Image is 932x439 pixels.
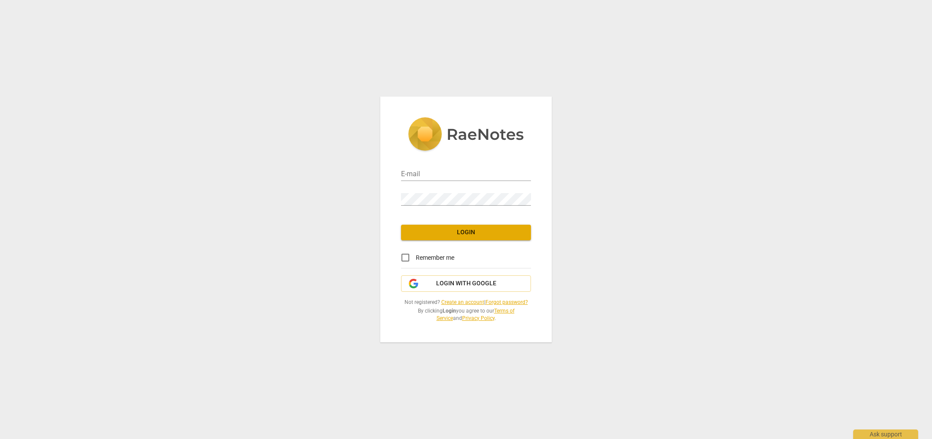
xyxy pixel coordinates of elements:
[408,117,524,153] img: 5ac2273c67554f335776073100b6d88f.svg
[485,299,528,305] a: Forgot password?
[436,279,496,288] span: Login with Google
[853,429,918,439] div: Ask support
[416,253,454,262] span: Remember me
[441,299,484,305] a: Create an account
[437,308,515,321] a: Terms of Service
[401,225,531,240] button: Login
[401,307,531,322] span: By clicking you agree to our and .
[462,315,495,321] a: Privacy Policy
[401,275,531,292] button: Login with Google
[443,308,456,314] b: Login
[408,228,524,237] span: Login
[401,299,531,306] span: Not registered? |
